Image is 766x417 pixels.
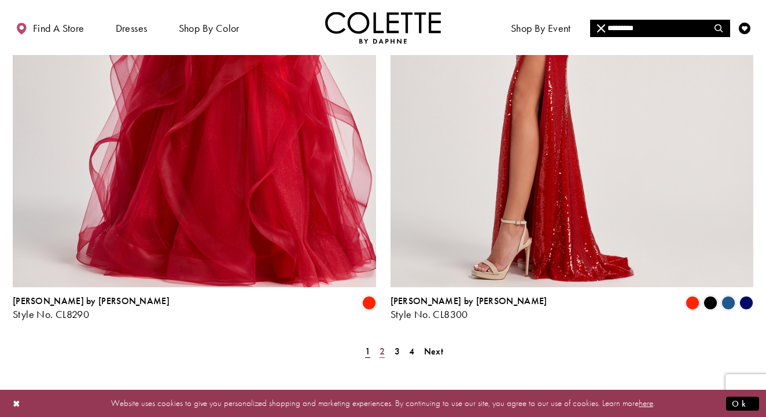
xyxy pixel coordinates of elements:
[726,396,759,411] button: Submit Dialog
[113,12,150,43] span: Dresses
[599,12,685,43] a: Meet the designer
[590,20,730,37] input: Search
[13,308,89,321] span: Style No. CL8290
[13,295,170,307] span: [PERSON_NAME] by [PERSON_NAME]
[736,12,753,43] a: Check Wishlist
[409,345,414,357] span: 4
[325,12,441,43] a: Visit Home Page
[739,296,753,310] i: Sapphire
[116,23,148,34] span: Dresses
[83,396,683,411] p: Website uses cookies to give you personalized shopping and marketing experiences. By continuing t...
[391,343,403,360] a: Page 3
[391,296,547,320] div: Colette by Daphne Style No. CL8300
[707,20,730,37] button: Submit Search
[406,343,418,360] a: Page 4
[33,23,84,34] span: Find a store
[590,20,613,37] button: Close Search
[13,12,87,43] a: Find a store
[508,12,574,43] span: Shop By Event
[391,295,547,307] span: [PERSON_NAME] by [PERSON_NAME]
[721,296,735,310] i: Ocean Blue
[391,308,468,321] span: Style No. CL8300
[365,345,370,357] span: 1
[325,12,441,43] img: Colette by Daphne
[179,23,240,34] span: Shop by color
[395,345,400,357] span: 3
[376,343,388,360] a: Page 2
[380,345,385,357] span: 2
[424,345,443,357] span: Next
[590,20,730,37] div: Search form
[686,296,699,310] i: Scarlet
[362,296,376,310] i: Scarlet
[13,296,170,320] div: Colette by Daphne Style No. CL8290
[421,343,447,360] a: Next Page
[511,23,571,34] span: Shop By Event
[7,393,27,414] button: Close Dialog
[704,296,717,310] i: Black
[362,343,374,360] span: Current Page
[639,397,653,409] a: here
[176,12,242,43] span: Shop by color
[710,12,728,43] a: Toggle search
